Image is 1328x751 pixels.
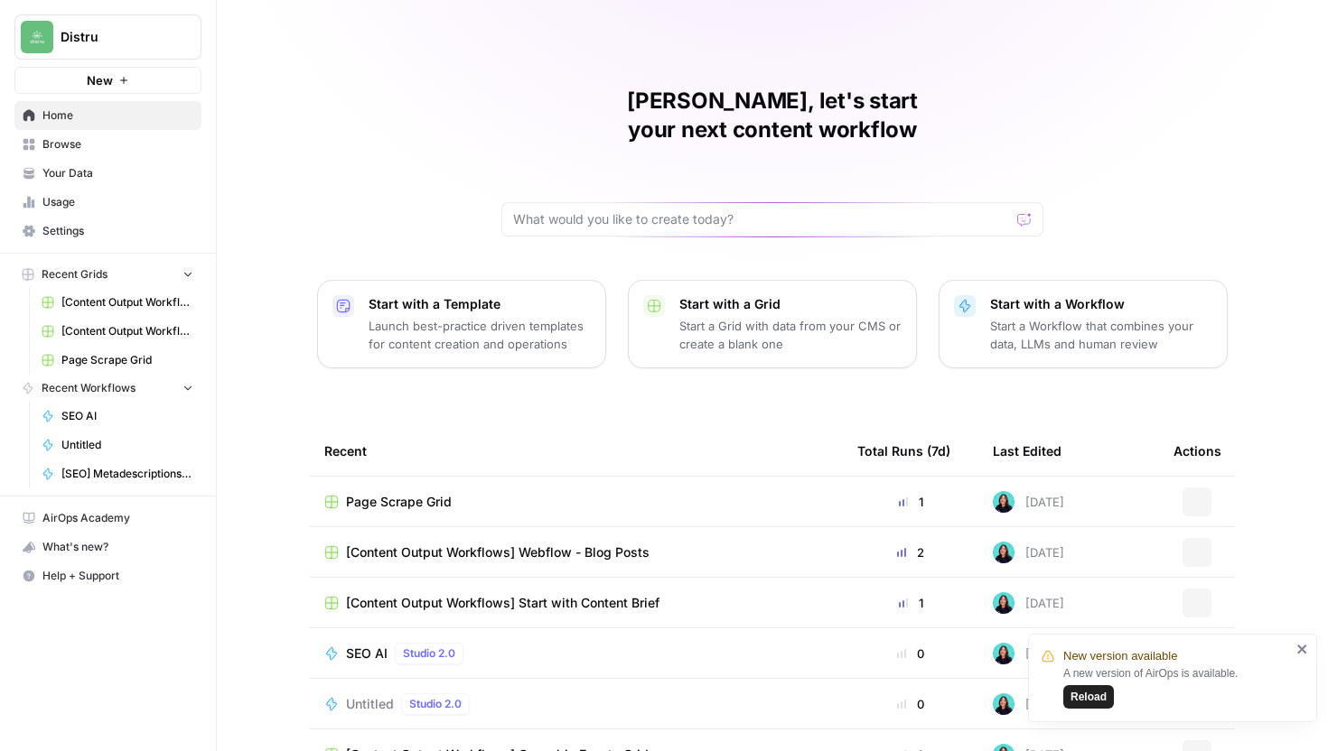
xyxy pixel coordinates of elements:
p: Launch best-practice driven templates for content creation and operations [369,317,591,353]
span: Untitled [346,695,394,713]
span: Recent Workflows [42,380,136,396]
span: [Content Output Workflows] Webflow - Blog Posts [61,294,193,311]
span: Page Scrape Grid [346,493,452,511]
a: Browse [14,130,201,159]
div: 2 [857,543,964,561]
img: jcrg0t4jfctcgxwtr4jha4uiqmre [993,643,1015,664]
div: 0 [857,695,964,713]
div: A new version of AirOps is available. [1063,665,1291,709]
a: Home [14,101,201,130]
button: Start with a GridStart a Grid with data from your CMS or create a blank one [628,280,917,368]
div: [DATE] [993,491,1064,513]
div: Total Runs (7d) [857,426,950,476]
img: Distru Logo [21,21,53,53]
a: [Content Output Workflows] Webflow - Blog Posts [33,288,201,317]
button: close [1296,642,1309,656]
img: jcrg0t4jfctcgxwtr4jha4uiqmre [993,542,1015,563]
a: [Content Output Workflows] Webflow - Blog Posts [324,543,828,561]
button: Reload [1063,685,1114,709]
a: Page Scrape Grid [324,493,828,511]
button: Start with a WorkflowStart a Workflow that combines your data, LLMs and human review [939,280,1228,368]
p: Start with a Workflow [990,295,1212,313]
span: [Content Output Workflows] Start with Content Brief [346,594,659,612]
a: Usage [14,188,201,217]
p: Start a Workflow that combines your data, LLMs and human review [990,317,1212,353]
a: [Content Output Workflows] Start with Content Brief [324,594,828,612]
span: [SEO] Metadescriptions Blog [61,466,193,482]
span: SEO AI [346,644,388,663]
p: Start a Grid with data from your CMS or create a blank one [679,317,902,353]
span: Untitled [61,437,193,453]
div: Recent [324,426,828,476]
a: SEO AIStudio 2.0 [324,643,828,664]
button: New [14,67,201,94]
button: Recent Grids [14,261,201,288]
button: Recent Workflows [14,375,201,402]
div: 1 [857,594,964,612]
span: Distru [61,28,170,46]
div: 0 [857,644,964,663]
a: SEO AI [33,402,201,431]
button: Help + Support [14,561,201,590]
button: What's new? [14,533,201,561]
span: New version available [1063,647,1177,665]
div: Last Edited [993,426,1061,476]
span: AirOps Academy [42,510,193,526]
button: Workspace: Distru [14,14,201,60]
a: [Content Output Workflows] Start with Content Brief [33,317,201,346]
div: [DATE] [993,592,1064,614]
a: AirOps Academy [14,504,201,533]
div: [DATE] [993,542,1064,563]
a: Your Data [14,159,201,188]
span: SEO AI [61,408,193,424]
a: UntitledStudio 2.0 [324,693,828,715]
input: What would you like to create today? [513,210,1010,228]
span: Browse [42,136,193,153]
div: 1 [857,493,964,511]
img: jcrg0t4jfctcgxwtr4jha4uiqmre [993,693,1015,715]
span: Your Data [42,165,193,181]
img: jcrg0t4jfctcgxwtr4jha4uiqmre [993,491,1015,513]
a: Page Scrape Grid [33,346,201,375]
div: Actions [1174,426,1221,476]
span: New [87,71,113,89]
span: Studio 2.0 [409,696,462,712]
span: [Content Output Workflows] Webflow - Blog Posts [346,543,650,561]
div: [DATE] [993,693,1064,715]
span: Reload [1071,689,1107,705]
span: [Content Output Workflows] Start with Content Brief [61,323,193,339]
h1: [PERSON_NAME], let's start your next content workflow [501,87,1043,144]
span: Settings [42,223,193,239]
div: What's new? [15,533,201,561]
p: Start with a Template [369,295,591,313]
span: Studio 2.0 [403,645,455,662]
span: Home [42,107,193,124]
img: jcrg0t4jfctcgxwtr4jha4uiqmre [993,592,1015,614]
span: Recent Grids [42,266,108,283]
span: Help + Support [42,568,193,584]
span: Page Scrape Grid [61,352,193,368]
p: Start with a Grid [679,295,902,313]
a: Untitled [33,431,201,459]
span: Usage [42,194,193,210]
a: [SEO] Metadescriptions Blog [33,459,201,488]
button: Start with a TemplateLaunch best-practice driven templates for content creation and operations [317,280,606,368]
div: [DATE] [993,643,1064,664]
a: Settings [14,217,201,246]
